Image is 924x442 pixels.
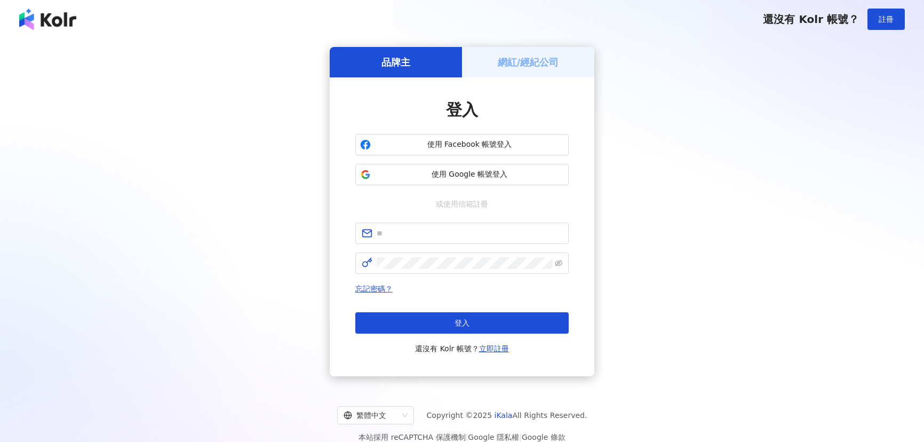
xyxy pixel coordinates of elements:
span: 登入 [446,100,478,119]
span: 還沒有 Kolr 帳號？ [763,13,859,26]
span: | [466,433,468,441]
span: Copyright © 2025 All Rights Reserved. [427,409,587,422]
span: | [519,433,522,441]
a: 立即註冊 [479,344,509,353]
span: 或使用信箱註冊 [428,198,496,210]
h5: 網紅/經紀公司 [498,56,559,69]
a: Google 條款 [522,433,565,441]
span: 使用 Facebook 帳號登入 [375,139,564,150]
span: 登入 [455,319,469,327]
button: 登入 [355,312,569,334]
a: 忘記密碼？ [355,285,393,293]
span: 使用 Google 帳號登入 [375,169,564,180]
span: 註冊 [879,15,894,23]
button: 使用 Google 帳號登入 [355,164,569,185]
span: eye-invisible [555,259,562,267]
div: 繁體中文 [344,407,398,424]
span: 還沒有 Kolr 帳號？ [415,342,509,355]
button: 使用 Facebook 帳號登入 [355,134,569,155]
h5: 品牌主 [381,56,410,69]
button: 註冊 [867,9,905,30]
a: iKala [495,411,513,420]
img: logo [19,9,76,30]
a: Google 隱私權 [468,433,519,441]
